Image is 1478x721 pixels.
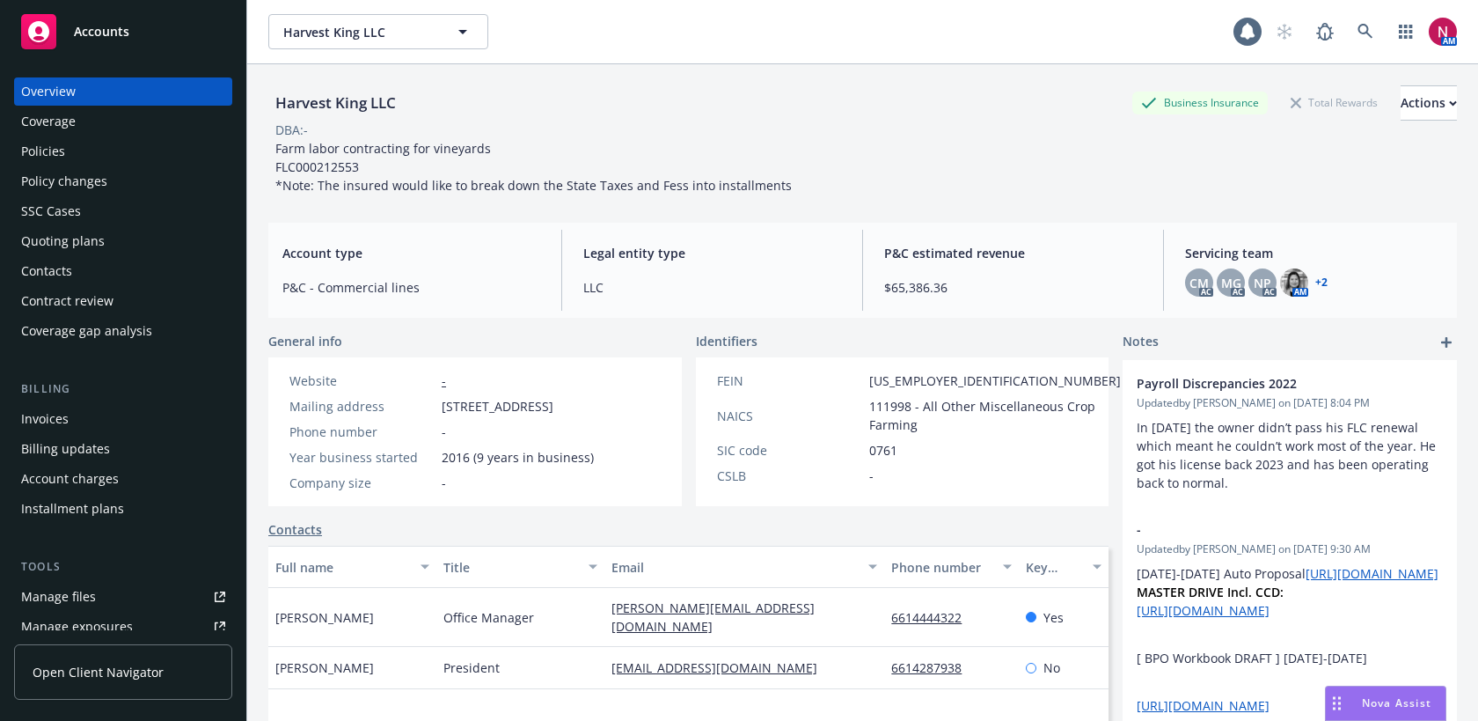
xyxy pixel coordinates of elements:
[21,77,76,106] div: Overview
[14,257,232,285] a: Contacts
[21,197,81,225] div: SSC Cases
[14,405,232,433] a: Invoices
[1267,14,1302,49] a: Start snowing
[869,397,1121,434] span: 111998 - All Other Miscellaneous Crop Farming
[33,663,164,681] span: Open Client Navigator
[611,659,831,676] a: [EMAIL_ADDRESS][DOMAIN_NAME]
[21,317,152,345] div: Coverage gap analysis
[611,558,858,577] div: Email
[275,121,308,139] div: DBA: -
[1137,520,1397,539] span: -
[282,244,540,262] span: Account type
[891,659,976,676] a: 6614287938
[884,278,1142,297] span: $65,386.36
[283,23,435,41] span: Harvest King LLC
[583,244,841,262] span: Legal entity type
[14,287,232,315] a: Contract review
[717,467,862,485] div: CSLB
[1307,14,1343,49] a: Report a Bug
[443,608,534,627] span: Office Manager
[275,658,374,677] span: [PERSON_NAME]
[1123,360,1457,506] div: Payroll Discrepancies 2022Updatedby [PERSON_NAME] on [DATE] 8:04 PMIn [DATE] the owner didn’t pas...
[869,467,874,485] span: -
[1189,274,1209,292] span: CM
[268,14,488,49] button: Harvest King LLC
[442,423,446,441] span: -
[268,92,403,114] div: Harvest King LLC
[583,278,841,297] span: LLC
[1280,269,1308,297] img: photo
[884,244,1142,262] span: P&C estimated revenue
[1315,277,1328,288] a: +2
[74,25,129,39] span: Accounts
[21,613,133,641] div: Manage exposures
[1137,419,1439,491] span: In [DATE] the owner didn’t pass his FLC renewal which meant he couldn’t work most of the year. He...
[442,397,553,416] span: [STREET_ADDRESS]
[891,609,976,626] a: 6614444322
[884,546,1019,588] button: Phone number
[1348,14,1383,49] a: Search
[21,167,107,195] div: Policy changes
[21,465,119,493] div: Account charges
[21,257,72,285] div: Contacts
[21,287,113,315] div: Contract review
[1325,686,1446,721] button: Nova Assist
[14,77,232,106] a: Overview
[443,658,500,677] span: President
[1362,695,1431,710] span: Nova Assist
[21,107,76,136] div: Coverage
[604,546,884,588] button: Email
[289,397,435,416] div: Mailing address
[1019,546,1108,588] button: Key contact
[289,372,435,390] div: Website
[14,495,232,523] a: Installment plans
[275,558,410,577] div: Full name
[275,140,792,194] span: Farm labor contracting for vineyards FLC000212553 *Note: The insured would like to break down the...
[268,520,322,539] a: Contacts
[282,278,540,297] span: P&C - Commercial lines
[14,613,232,641] a: Manage exposures
[21,583,96,611] div: Manage files
[14,197,232,225] a: SSC Cases
[1282,92,1387,114] div: Total Rewards
[1137,395,1443,411] span: Updated by [PERSON_NAME] on [DATE] 8:04 PM
[14,137,232,166] a: Policies
[275,608,374,627] span: [PERSON_NAME]
[869,372,1121,390] span: [US_EMPLOYER_IDENTIFICATION_NUMBER]
[14,107,232,136] a: Coverage
[1185,244,1443,262] span: Servicing team
[14,558,232,576] div: Tools
[14,380,232,398] div: Billing
[1436,332,1457,353] a: add
[717,407,862,425] div: NAICS
[1137,374,1397,393] span: Payroll Discrepancies 2022
[268,546,436,588] button: Full name
[21,405,69,433] div: Invoices
[1026,558,1082,577] div: Key contact
[1306,565,1438,582] a: [URL][DOMAIN_NAME]
[14,7,232,56] a: Accounts
[268,332,342,350] span: General info
[1043,608,1064,627] span: Yes
[14,435,232,463] a: Billing updates
[14,167,232,195] a: Policy changes
[442,448,594,467] span: 2016 (9 years in business)
[717,372,862,390] div: FEIN
[442,474,446,492] span: -
[1137,564,1443,620] p: [DATE]-[DATE] Auto Proposal
[1137,697,1269,714] a: [URL][DOMAIN_NAME]
[14,583,232,611] a: Manage files
[1401,85,1457,121] button: Actions
[1043,658,1060,677] span: No
[869,441,897,460] span: 0761
[14,465,232,493] a: Account charges
[717,441,862,460] div: SIC code
[611,600,815,635] a: [PERSON_NAME][EMAIL_ADDRESS][DOMAIN_NAME]
[436,546,604,588] button: Title
[21,227,105,255] div: Quoting plans
[1401,86,1457,120] div: Actions
[1123,332,1159,353] span: Notes
[1254,274,1271,292] span: NP
[14,317,232,345] a: Coverage gap analysis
